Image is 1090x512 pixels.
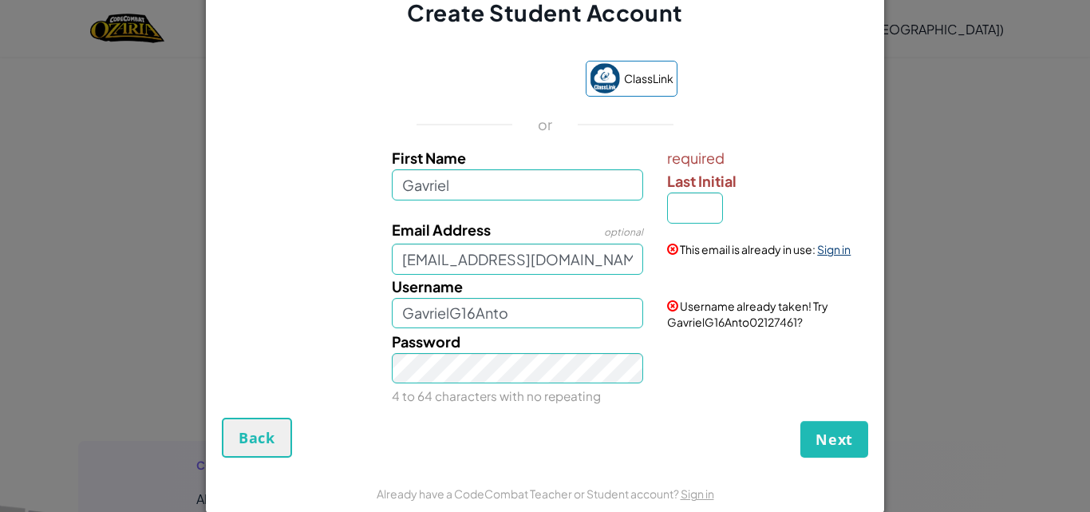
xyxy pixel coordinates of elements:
[681,486,714,501] a: Sign in
[377,486,681,501] span: Already have a CodeCombat Teacher or Student account?
[538,115,553,134] p: or
[680,242,816,256] span: This email is already in use:
[667,299,828,329] span: Username already taken! Try GavrielG16Anto02127461?
[239,428,275,447] span: Back
[667,146,864,169] span: required
[392,149,466,167] span: First Name
[392,220,491,239] span: Email Address
[392,388,601,403] small: 4 to 64 characters with no repeating
[405,62,578,97] iframe: Tombol Login dengan Google
[392,277,463,296] span: Username
[222,418,292,458] button: Back
[800,421,868,458] button: Next
[604,226,643,238] span: optional
[667,172,737,190] span: Last Initial
[590,63,620,93] img: classlink-logo-small.png
[816,430,853,449] span: Next
[817,242,851,256] a: Sign in
[392,332,460,351] span: Password
[624,67,673,90] span: ClassLink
